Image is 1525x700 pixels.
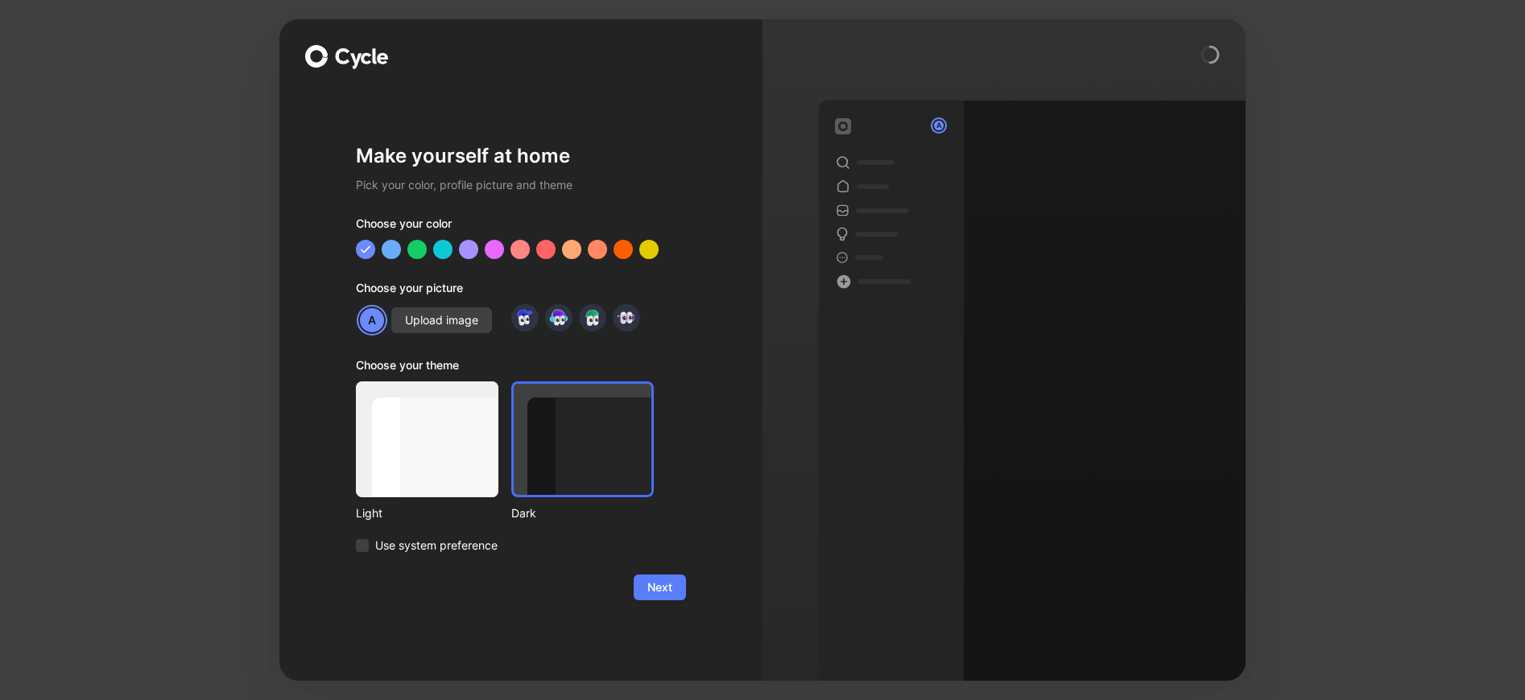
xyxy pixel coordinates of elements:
[358,307,386,334] div: A
[932,119,945,132] div: A
[835,118,851,134] img: workspace-default-logo-wX5zAyuM.png
[405,311,478,330] span: Upload image
[647,578,672,597] span: Next
[511,504,654,523] div: Dark
[581,307,603,328] img: avatar
[375,536,498,555] span: Use system preference
[356,175,686,195] h2: Pick your color, profile picture and theme
[356,278,686,304] div: Choose your picture
[634,574,686,600] button: Next
[615,307,637,328] img: avatar
[356,356,654,381] div: Choose your theme
[391,307,492,333] button: Upload image
[548,307,569,328] img: avatar
[356,143,686,169] h1: Make yourself at home
[514,307,535,328] img: avatar
[356,214,686,240] div: Choose your color
[356,504,498,523] div: Light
